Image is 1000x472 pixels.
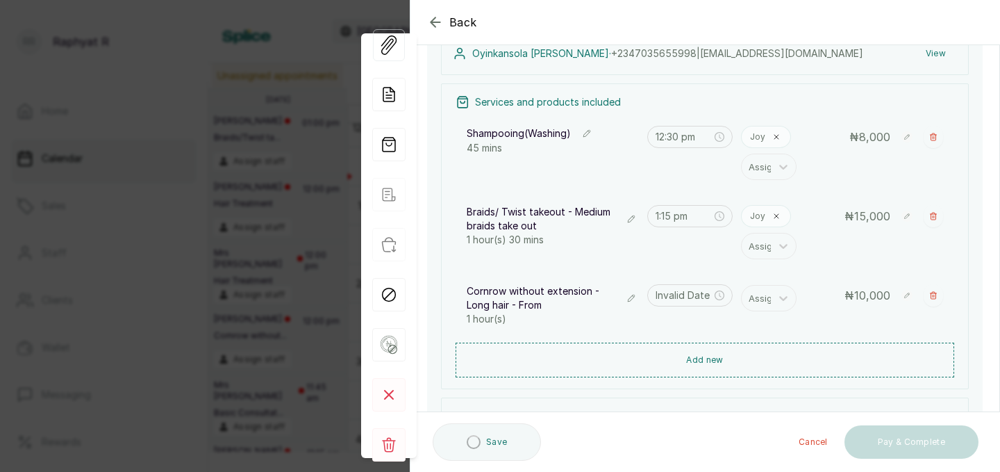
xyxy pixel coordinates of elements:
p: ₦ [844,208,890,225]
p: Oyinkansola [PERSON_NAME] · [472,47,863,60]
button: Back [427,14,477,31]
p: ₦ [844,287,890,304]
p: Cornrow without extension - Long hair - From [467,284,615,312]
input: Select time [656,209,712,224]
span: +234 7035655998 | [EMAIL_ADDRESS][DOMAIN_NAME] [611,47,863,59]
span: 8,000 [859,130,890,144]
p: Services and products included [475,95,621,109]
p: Joy [750,211,765,222]
p: 1 hour(s) [467,312,639,326]
button: Cancel [787,425,839,459]
button: Save [433,423,541,461]
span: 15,000 [854,209,890,223]
input: Select time [656,288,712,303]
span: Back [449,14,477,31]
button: Add new [456,343,954,377]
p: 1 hour(s) 30 mins [467,233,639,247]
p: Shampooing(Washing) [467,127,571,140]
input: Select time [656,129,712,145]
p: ₦ [849,129,890,145]
span: 10,000 [854,288,890,302]
button: Pay & Complete [844,425,978,459]
p: Joy [750,131,765,143]
p: 45 mins [467,141,639,155]
p: Braids/ Twist takeout - Medium braids take out [467,205,615,233]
